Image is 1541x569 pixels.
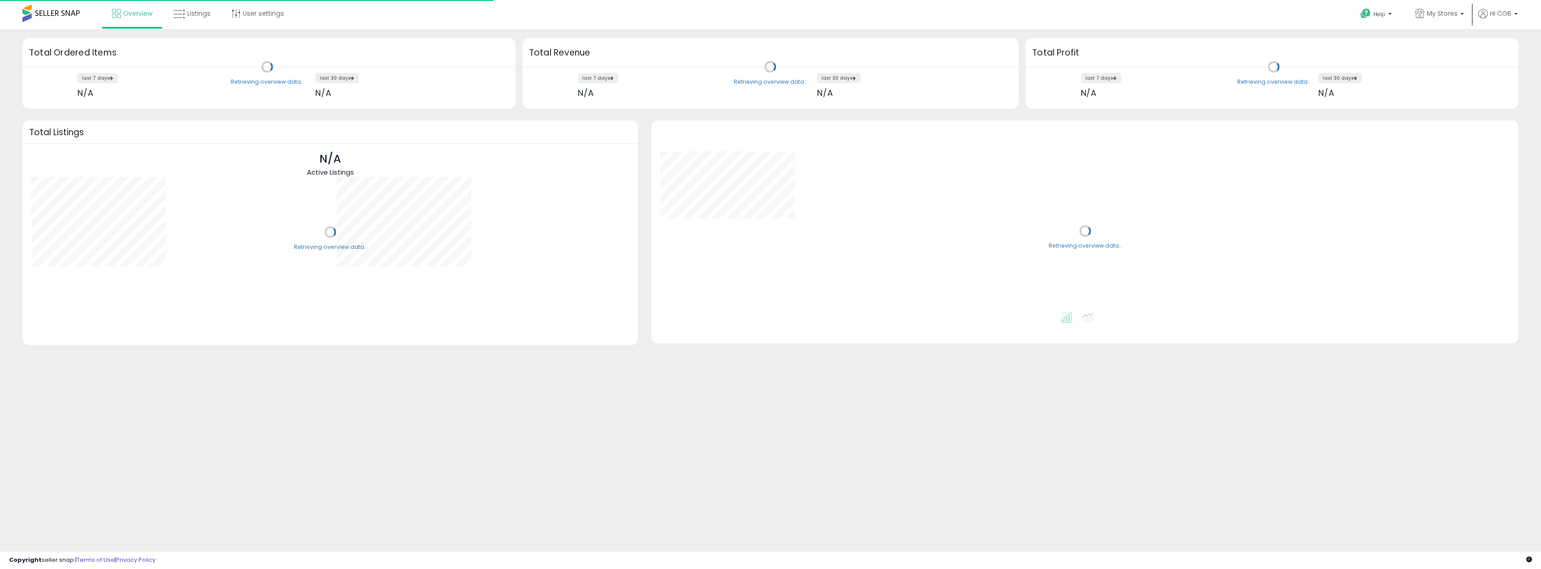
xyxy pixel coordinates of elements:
span: My Stores [1427,9,1458,18]
div: Retrieving overview data.. [294,243,367,251]
a: Hi CGB [1478,9,1518,29]
i: Get Help [1360,8,1371,19]
div: Retrieving overview data.. [1237,78,1310,86]
a: Help [1353,1,1401,29]
div: Retrieving overview data.. [231,78,304,86]
div: Retrieving overview data.. [1049,242,1122,250]
span: Listings [187,9,211,18]
span: Hi CGB [1490,9,1511,18]
span: Overview [123,9,152,18]
div: Retrieving overview data.. [734,78,807,86]
span: Help [1373,10,1386,18]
